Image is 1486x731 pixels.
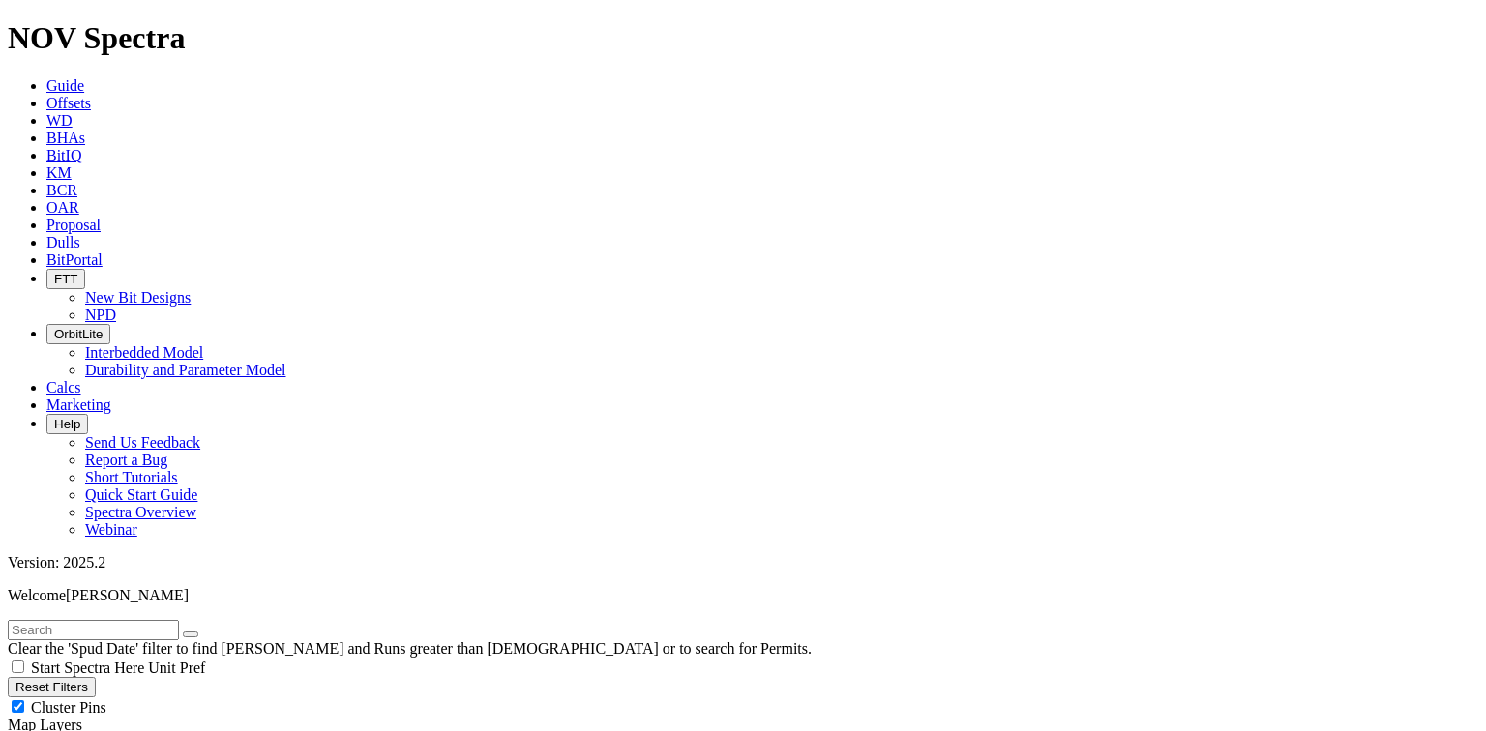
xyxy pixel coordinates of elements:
span: OrbitLite [54,327,103,341]
a: Offsets [46,95,91,111]
a: Spectra Overview [85,504,196,520]
a: Interbedded Model [85,344,203,361]
p: Welcome [8,587,1478,604]
a: Dulls [46,234,80,250]
input: Start Spectra Here [12,660,24,673]
a: Proposal [46,217,101,233]
span: Unit Pref [148,659,205,676]
a: Durability and Parameter Model [85,362,286,378]
input: Search [8,620,179,640]
h1: NOV Spectra [8,20,1478,56]
a: Report a Bug [85,452,167,468]
a: Webinar [85,521,137,538]
div: Version: 2025.2 [8,554,1478,571]
a: OAR [46,199,79,216]
a: Send Us Feedback [85,434,200,451]
a: BCR [46,182,77,198]
span: Clear the 'Spud Date' filter to find [PERSON_NAME] and Runs greater than [DEMOGRAPHIC_DATA] or to... [8,640,812,657]
span: Start Spectra Here [31,659,144,676]
span: Help [54,417,80,431]
a: Short Tutorials [85,469,178,485]
a: BitPortal [46,251,103,268]
a: BitIQ [46,147,81,163]
a: NPD [85,307,116,323]
a: WD [46,112,73,129]
a: Guide [46,77,84,94]
a: KM [46,164,72,181]
span: FTT [54,272,77,286]
span: Cluster Pins [31,699,106,716]
button: Help [46,414,88,434]
a: Quick Start Guide [85,486,197,503]
a: Calcs [46,379,81,395]
a: BHAs [46,130,85,146]
button: OrbitLite [46,324,110,344]
button: Reset Filters [8,677,96,697]
a: New Bit Designs [85,289,191,306]
span: [PERSON_NAME] [66,587,189,603]
a: Marketing [46,396,111,413]
button: FTT [46,269,85,289]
